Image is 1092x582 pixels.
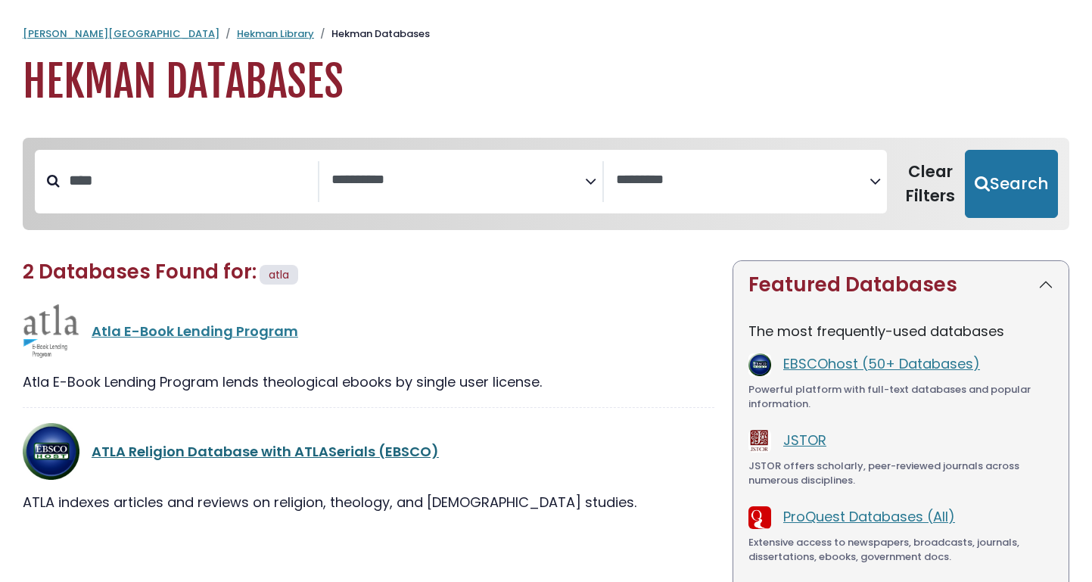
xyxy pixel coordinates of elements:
[314,26,430,42] li: Hekman Databases
[92,322,298,341] a: Atla E-Book Lending Program
[60,168,318,193] input: Search database by title or keyword
[965,150,1058,218] button: Submit for Search Results
[237,26,314,41] a: Hekman Library
[331,173,585,188] textarea: Search
[23,138,1069,230] nav: Search filters
[92,442,439,461] a: ATLA Religion Database with ATLASerials (EBSCO)
[23,26,219,41] a: [PERSON_NAME][GEOGRAPHIC_DATA]
[748,459,1053,488] div: JSTOR offers scholarly, peer-reviewed journals across numerous disciplines.
[748,382,1053,412] div: Powerful platform with full-text databases and popular information.
[23,26,1069,42] nav: breadcrumb
[733,261,1069,309] button: Featured Databases
[783,354,980,373] a: EBSCOhost (50+ Databases)
[748,321,1053,341] p: The most frequently-used databases
[23,372,714,392] div: Atla E-Book Lending Program lends theological ebooks by single user license.
[269,267,289,282] span: atla
[23,258,257,285] span: 2 Databases Found for:
[783,431,826,450] a: JSTOR
[23,57,1069,107] h1: Hekman Databases
[23,492,714,512] div: ATLA indexes articles and reviews on religion, theology, and [DEMOGRAPHIC_DATA] studies.
[896,150,965,218] button: Clear Filters
[783,507,955,526] a: ProQuest Databases (All)
[616,173,870,188] textarea: Search
[748,535,1053,565] div: Extensive access to newspapers, broadcasts, journals, dissertations, ebooks, government docs.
